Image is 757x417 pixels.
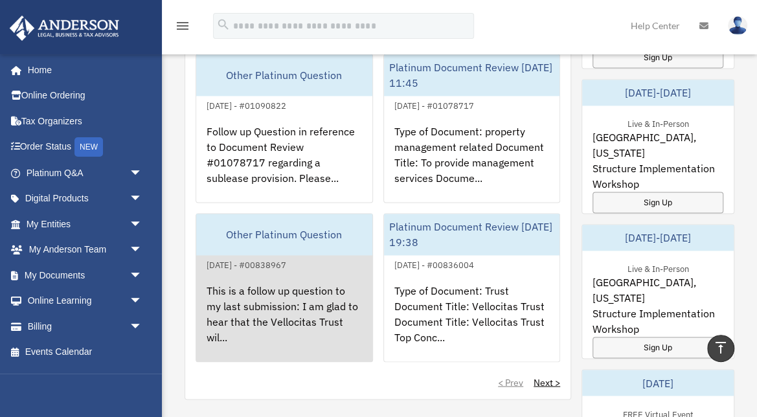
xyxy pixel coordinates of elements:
[9,83,162,109] a: Online Ordering
[196,113,372,214] div: Follow up Question in reference to Document Review #01078717 regarding a sublease provision. Plea...
[9,313,162,339] a: Billingarrow_drop_down
[216,17,231,32] i: search
[593,161,723,192] span: Structure Implementation Workshop
[593,192,723,213] a: Sign Up
[130,211,155,238] span: arrow_drop_down
[196,98,297,111] div: [DATE] - #01090822
[617,116,699,130] div: Live & In-Person
[728,16,747,35] img: User Pic
[582,370,734,396] div: [DATE]
[593,306,723,337] span: Structure Implementation Workshop
[384,214,560,255] div: Platinum Document Review [DATE] 19:38
[196,213,373,362] a: Other Platinum Question[DATE] - #00838967This is a follow up question to my last submission: I am...
[593,47,723,68] a: Sign Up
[196,54,373,203] a: Other Platinum Question[DATE] - #01090822Follow up Question in reference to Document Review #0107...
[593,337,723,358] a: Sign Up
[593,130,723,161] span: [GEOGRAPHIC_DATA], [US_STATE]
[6,16,123,41] img: Anderson Advisors Platinum Portal
[9,237,162,263] a: My Anderson Teamarrow_drop_down
[9,134,162,161] a: Order StatusNEW
[9,339,162,365] a: Events Calendar
[9,211,162,237] a: My Entitiesarrow_drop_down
[384,113,560,214] div: Type of Document: property management related Document Title: To provide management services Docu...
[130,313,155,340] span: arrow_drop_down
[175,23,190,34] a: menu
[175,18,190,34] i: menu
[593,275,723,306] span: [GEOGRAPHIC_DATA], [US_STATE]
[383,54,561,203] a: Platinum Document Review [DATE] 11:45[DATE] - #01078717Type of Document: property management rela...
[196,273,372,374] div: This is a follow up question to my last submission: I am glad to hear that the Vellocitas Trust w...
[9,288,162,314] a: Online Learningarrow_drop_down
[713,340,729,355] i: vertical_align_top
[74,137,103,157] div: NEW
[582,225,734,251] div: [DATE]-[DATE]
[384,273,560,374] div: Type of Document: Trust Document Title: Vellocitas Trust Document Title: Vellocitas Trust Top Con...
[9,57,155,83] a: Home
[384,257,484,271] div: [DATE] - #00836004
[196,214,372,255] div: Other Platinum Question
[617,261,699,275] div: Live & In-Person
[130,160,155,186] span: arrow_drop_down
[196,54,372,96] div: Other Platinum Question
[130,262,155,289] span: arrow_drop_down
[384,54,560,96] div: Platinum Document Review [DATE] 11:45
[582,80,734,106] div: [DATE]-[DATE]
[9,108,162,134] a: Tax Organizers
[384,98,484,111] div: [DATE] - #01078717
[707,335,734,362] a: vertical_align_top
[9,160,162,186] a: Platinum Q&Aarrow_drop_down
[9,186,162,212] a: Digital Productsarrow_drop_down
[9,262,162,288] a: My Documentsarrow_drop_down
[130,186,155,212] span: arrow_drop_down
[196,257,297,271] div: [DATE] - #00838967
[130,288,155,315] span: arrow_drop_down
[534,376,560,389] a: Next >
[383,213,561,362] a: Platinum Document Review [DATE] 19:38[DATE] - #00836004Type of Document: Trust Document Title: Ve...
[130,237,155,264] span: arrow_drop_down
